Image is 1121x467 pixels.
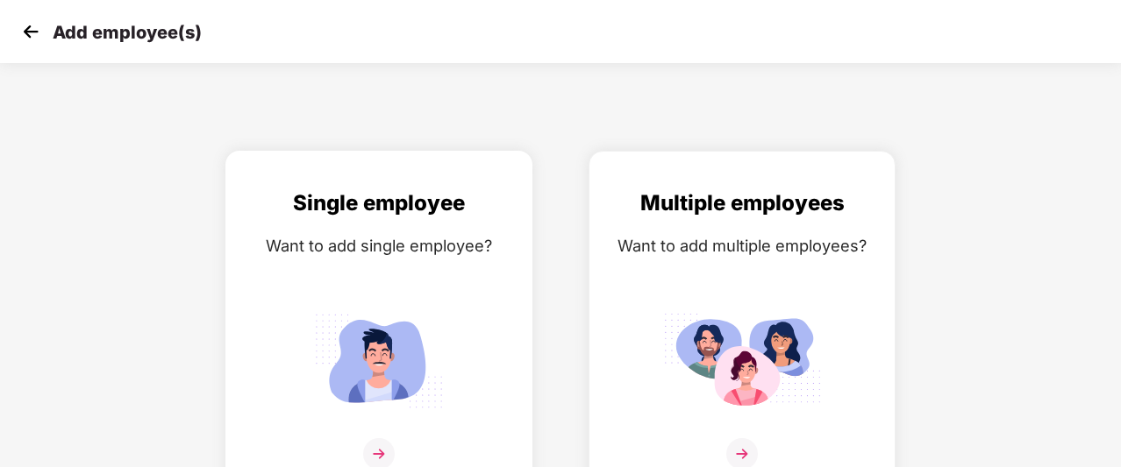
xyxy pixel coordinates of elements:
div: Want to add single employee? [244,233,514,258]
div: Want to add multiple employees? [607,233,877,258]
div: Multiple employees [607,187,877,220]
div: Single employee [244,187,514,220]
img: svg+xml;base64,PHN2ZyB4bWxucz0iaHR0cDovL3d3dy53My5vcmcvMjAwMC9zdmciIHdpZHRoPSIzMCIgaGVpZ2h0PSIzMC... [18,18,44,45]
img: svg+xml;base64,PHN2ZyB4bWxucz0iaHR0cDovL3d3dy53My5vcmcvMjAwMC9zdmciIGlkPSJNdWx0aXBsZV9lbXBsb3llZS... [663,306,821,415]
img: svg+xml;base64,PHN2ZyB4bWxucz0iaHR0cDovL3d3dy53My5vcmcvMjAwMC9zdmciIGlkPSJTaW5nbGVfZW1wbG95ZWUiIH... [300,306,458,415]
p: Add employee(s) [53,22,202,43]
